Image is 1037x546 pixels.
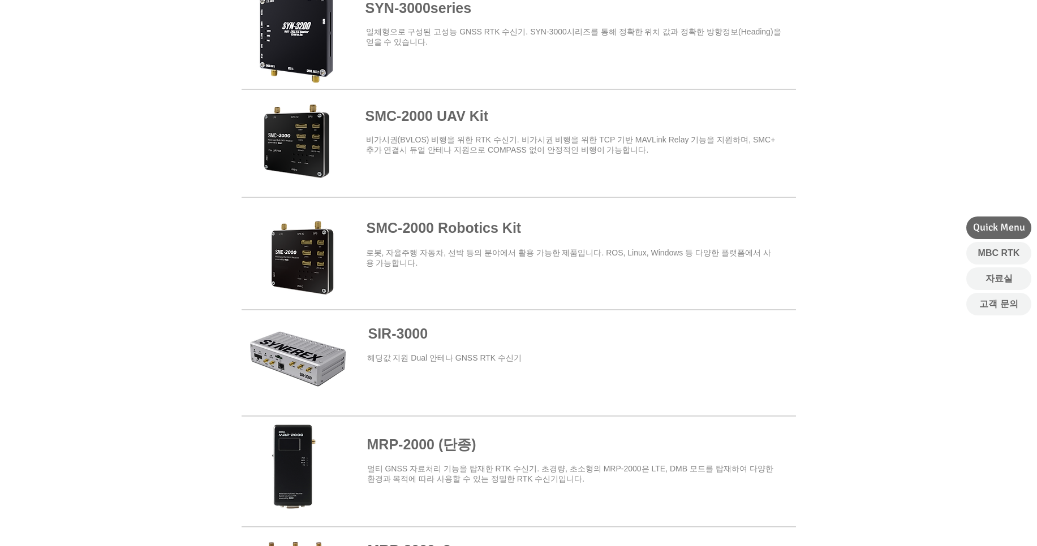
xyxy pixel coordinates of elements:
[907,497,1037,546] iframe: Wix Chat
[978,247,1020,259] span: MBC RTK
[368,326,428,341] a: SIR-3000
[986,272,1013,285] span: 자료실
[966,242,1031,265] a: MBC RTK
[366,135,776,154] span: ​비가시권(BVLOS) 비행을 위한 RTK 수신기. 비가시권 비행을 위한 TCP 기반 MAVLink Relay 기능을 지원하며, SMC+ 추가 연결시 듀얼 안테나 지원으로 C...
[979,298,1018,310] span: 고객 문의
[966,216,1031,239] div: Quick Menu
[966,267,1031,290] a: 자료실
[966,293,1031,315] a: 고객 문의
[973,220,1025,235] span: Quick Menu
[367,353,522,362] a: ​헤딩값 지원 Dual 안테나 GNSS RTK 수신기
